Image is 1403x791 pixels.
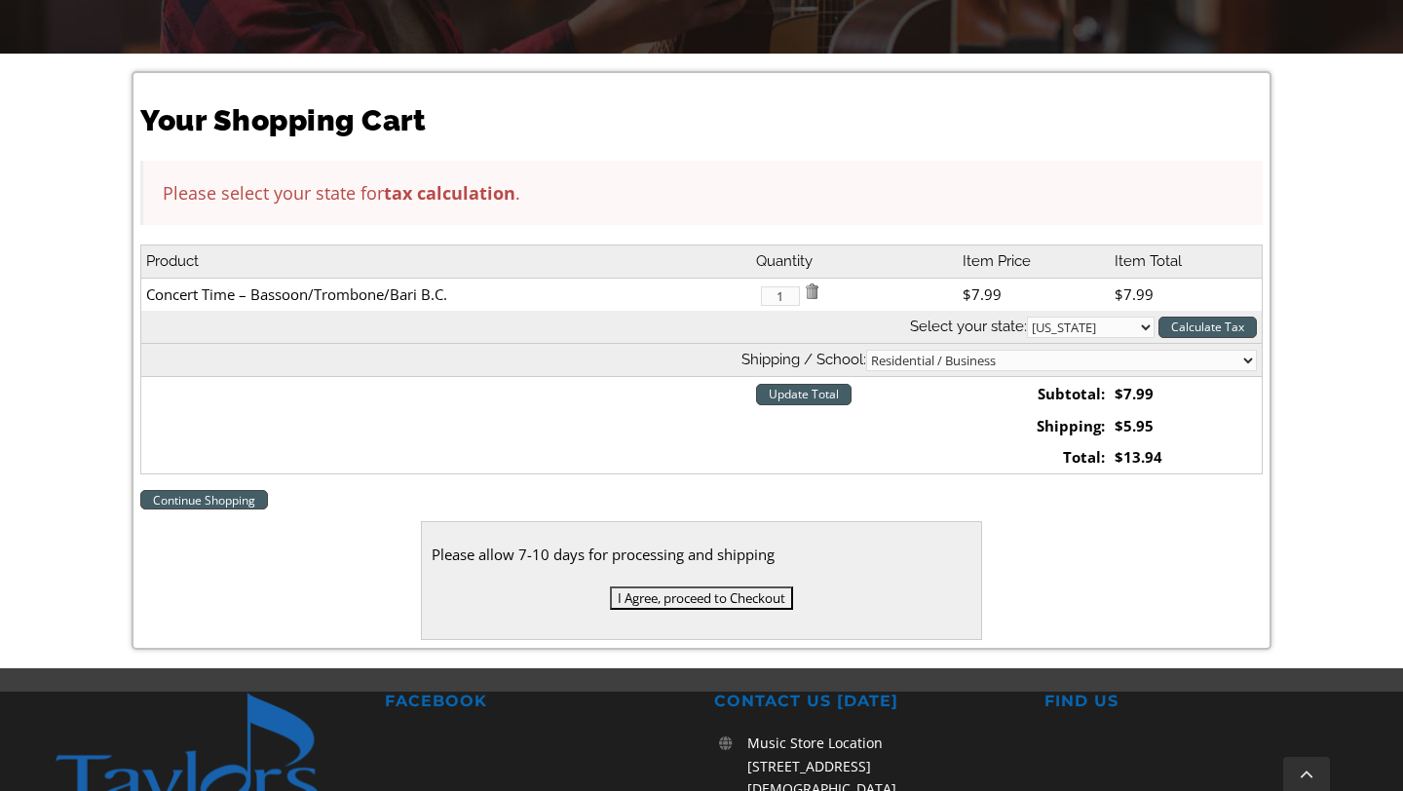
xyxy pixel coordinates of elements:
td: $13.94 [1110,441,1262,473]
th: Item Price [958,245,1111,279]
td: $5.95 [1110,410,1262,442]
div: Please select your state for . [140,161,1262,225]
input: I Agree, proceed to Checkout [610,586,793,610]
a: Continue Shopping [140,490,268,509]
h2: FIND US [1044,692,1348,712]
td: $7.99 [1110,278,1262,310]
td: $7.99 [958,278,1111,310]
h2: FACEBOOK [385,692,689,712]
input: Update Total [756,384,852,405]
h2: CONTACT US [DATE] [714,692,1018,712]
a: Remove item from cart [804,284,819,304]
select: State billing address [1027,317,1155,338]
td: $7.99 [1110,376,1262,409]
h1: Your Shopping Cart [140,100,1262,141]
input: Calculate Tax [1158,317,1257,338]
img: Remove Item [804,283,819,299]
strong: tax calculation [384,181,515,205]
td: Concert Time – Bassoon/Trombone/Bari B.C. [141,278,751,310]
th: Shipping / School: [141,343,1262,376]
th: Select your state: [141,311,1262,344]
th: Quantity [751,245,958,279]
td: Shipping: [958,410,1111,442]
td: Total: [958,441,1111,473]
th: Product [141,245,751,279]
td: Subtotal: [958,376,1111,409]
div: Please allow 7-10 days for processing and shipping [432,542,971,567]
th: Item Total [1110,245,1262,279]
